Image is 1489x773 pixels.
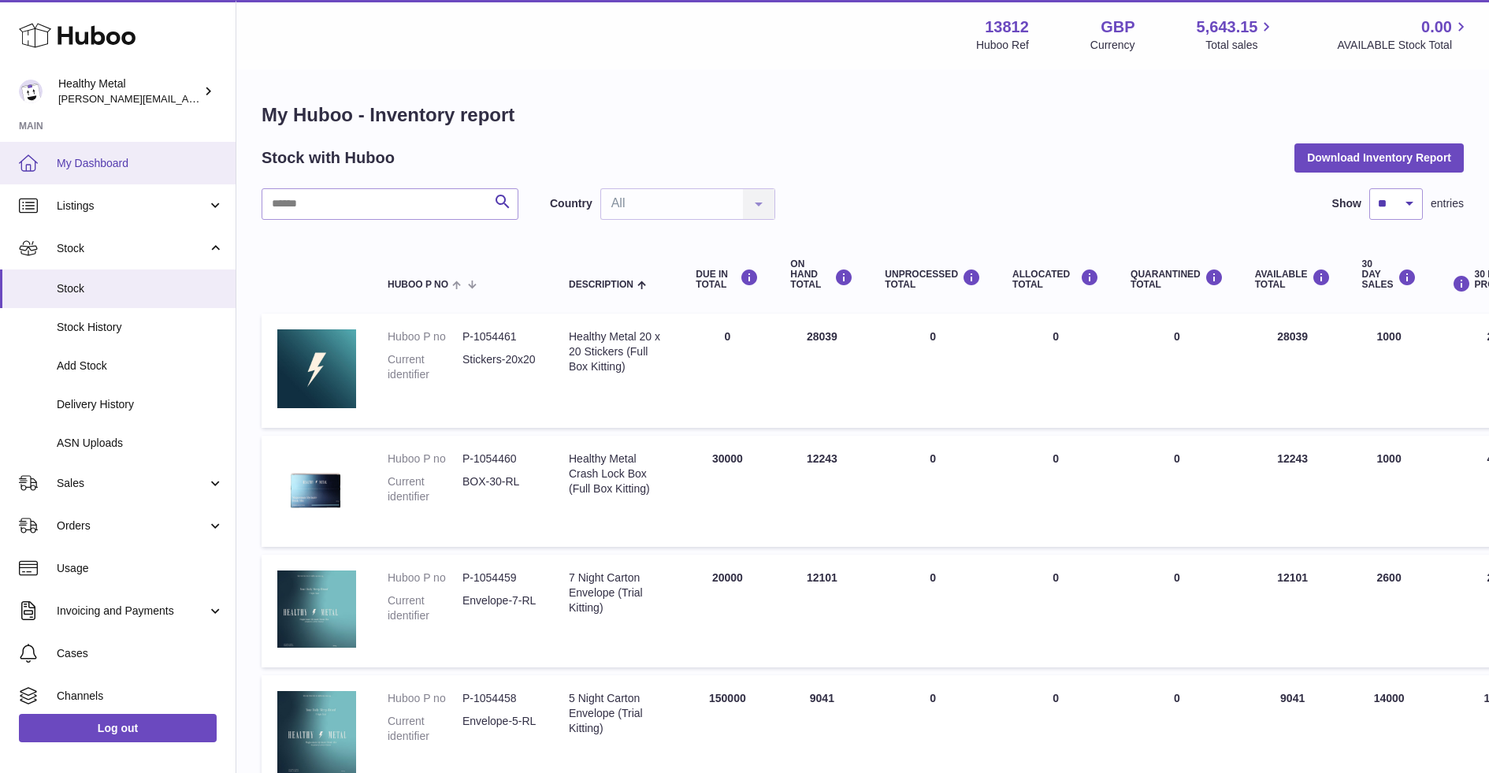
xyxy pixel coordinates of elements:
[680,314,774,428] td: 0
[1337,17,1470,53] a: 0.00 AVAILABLE Stock Total
[462,452,537,466] dd: P-1054460
[976,38,1029,53] div: Huboo Ref
[57,281,224,296] span: Stock
[774,314,869,428] td: 28039
[57,646,224,661] span: Cases
[569,691,664,736] div: 5 Night Carton Envelope (Trial Kitting)
[388,329,462,344] dt: Huboo P no
[277,452,356,527] img: product image
[1197,17,1258,38] span: 5,643.15
[57,476,207,491] span: Sales
[1255,269,1331,290] div: AVAILABLE Total
[1346,314,1432,428] td: 1000
[462,714,537,744] dd: Envelope-5-RL
[262,147,395,169] h2: Stock with Huboo
[1012,269,1099,290] div: ALLOCATED Total
[1090,38,1135,53] div: Currency
[1174,330,1180,343] span: 0
[869,555,997,667] td: 0
[1131,269,1224,290] div: QUARANTINED Total
[680,555,774,667] td: 20000
[1362,259,1417,291] div: 30 DAY SALES
[997,314,1115,428] td: 0
[57,689,224,704] span: Channels
[1101,17,1134,38] strong: GBP
[277,329,356,408] img: product image
[997,436,1115,547] td: 0
[58,92,316,105] span: [PERSON_NAME][EMAIL_ADDRESS][DOMAIN_NAME]
[388,452,462,466] dt: Huboo P no
[462,329,537,344] dd: P-1054461
[388,593,462,623] dt: Current identifier
[869,436,997,547] td: 0
[680,436,774,547] td: 30000
[262,102,1464,128] h1: My Huboo - Inventory report
[277,570,356,648] img: product image
[569,570,664,615] div: 7 Night Carton Envelope (Trial Kitting)
[774,555,869,667] td: 12101
[1332,196,1361,211] label: Show
[388,474,462,504] dt: Current identifier
[57,199,207,214] span: Listings
[869,314,997,428] td: 0
[462,474,537,504] dd: BOX-30-RL
[997,555,1115,667] td: 0
[388,570,462,585] dt: Huboo P no
[388,691,462,706] dt: Huboo P no
[57,604,207,619] span: Invoicing and Payments
[57,518,207,533] span: Orders
[550,196,592,211] label: Country
[388,280,448,290] span: Huboo P no
[1431,196,1464,211] span: entries
[19,714,217,742] a: Log out
[774,436,869,547] td: 12243
[1205,38,1275,53] span: Total sales
[462,691,537,706] dd: P-1054458
[57,156,224,171] span: My Dashboard
[1337,38,1470,53] span: AVAILABLE Stock Total
[462,570,537,585] dd: P-1054459
[58,76,200,106] div: Healthy Metal
[1421,17,1452,38] span: 0.00
[1239,436,1346,547] td: 12243
[569,280,633,290] span: Description
[790,259,853,291] div: ON HAND Total
[57,397,224,412] span: Delivery History
[1346,436,1432,547] td: 1000
[569,329,664,374] div: Healthy Metal 20 x 20 Stickers (Full Box Kitting)
[388,714,462,744] dt: Current identifier
[885,269,981,290] div: UNPROCESSED Total
[1197,17,1276,53] a: 5,643.15 Total sales
[462,593,537,623] dd: Envelope-7-RL
[19,80,43,103] img: jose@healthy-metal.com
[569,452,664,496] div: Healthy Metal Crash Lock Box (Full Box Kitting)
[696,269,759,290] div: DUE IN TOTAL
[985,17,1029,38] strong: 13812
[1346,555,1432,667] td: 2600
[462,352,537,382] dd: Stickers-20x20
[388,352,462,382] dt: Current identifier
[57,561,224,576] span: Usage
[1174,452,1180,465] span: 0
[57,359,224,373] span: Add Stock
[1174,571,1180,584] span: 0
[1294,143,1464,172] button: Download Inventory Report
[1239,314,1346,428] td: 28039
[1239,555,1346,667] td: 12101
[57,241,207,256] span: Stock
[57,320,224,335] span: Stock History
[1174,692,1180,704] span: 0
[57,436,224,451] span: ASN Uploads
